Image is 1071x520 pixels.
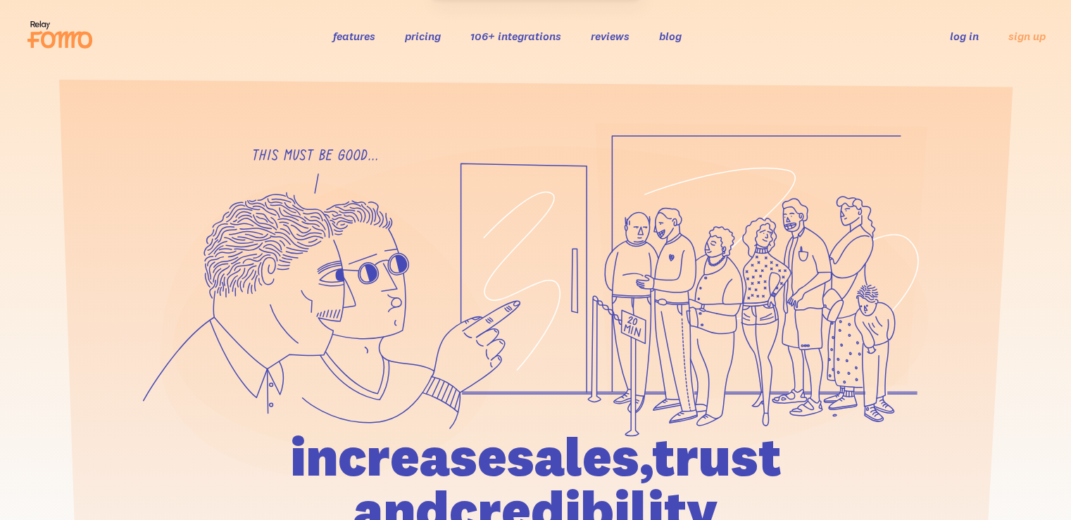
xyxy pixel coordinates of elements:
a: 106+ integrations [470,29,561,43]
a: pricing [405,29,441,43]
a: reviews [591,29,630,43]
a: blog [659,29,682,43]
a: features [333,29,375,43]
a: sign up [1008,29,1046,44]
a: log in [950,29,979,43]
